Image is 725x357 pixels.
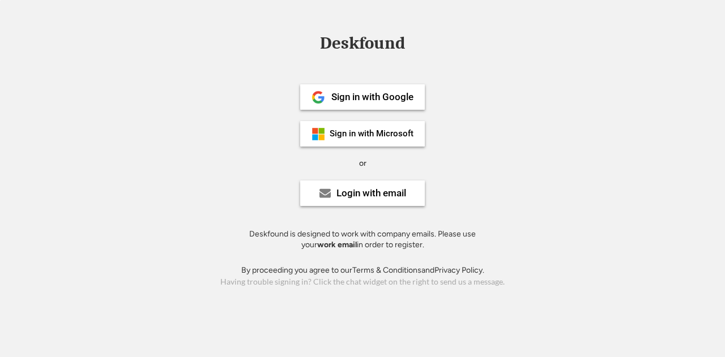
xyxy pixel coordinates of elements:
[331,92,413,102] div: Sign in with Google
[330,130,413,138] div: Sign in with Microsoft
[241,265,484,276] div: By proceeding you agree to our and
[352,265,421,275] a: Terms & Conditions
[314,35,411,52] div: Deskfound
[434,265,484,275] a: Privacy Policy.
[359,158,366,169] div: or
[312,91,325,104] img: 1024px-Google__G__Logo.svg.png
[336,188,406,198] div: Login with email
[235,229,490,251] div: Deskfound is designed to work with company emails. Please use your in order to register.
[317,240,357,250] strong: work email
[312,127,325,141] img: ms-symbollockup_mssymbol_19.png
